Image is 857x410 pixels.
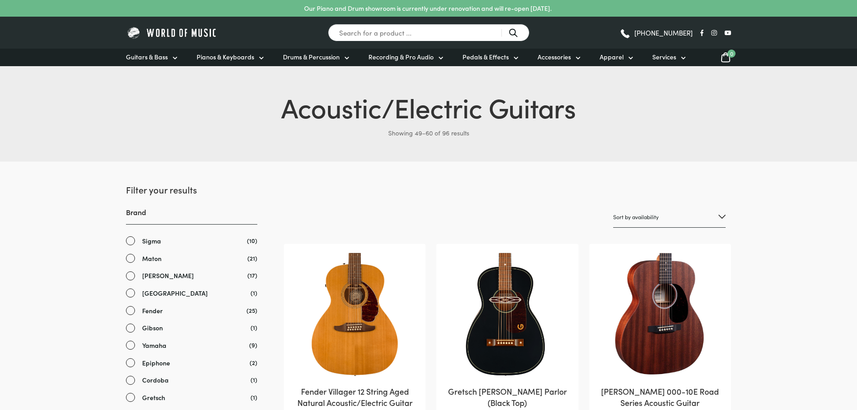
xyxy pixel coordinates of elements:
h2: [PERSON_NAME] 000-10E Road Series Acoustic Guitar [598,386,722,408]
select: Shop order [613,207,726,228]
p: Our Piano and Drum showroom is currently under renovation and will re-open [DATE]. [304,4,552,13]
a: [GEOGRAPHIC_DATA] [126,288,257,298]
span: Accessories [538,52,571,62]
span: (1) [251,288,257,297]
span: (1) [251,323,257,332]
span: 0 [727,50,736,58]
img: World of Music [126,26,218,40]
span: (21) [247,253,257,263]
span: (1) [251,392,257,402]
a: [PHONE_NUMBER] [619,26,693,40]
img: Martin 00010E [598,253,722,377]
span: Yamaha [142,340,166,351]
a: Fender [126,306,257,316]
a: Sigma [126,236,257,246]
span: Maton [142,253,162,264]
h2: Fender Villager 12 String Aged Natural Acoustic/Electric Guitar [293,386,417,408]
span: Epiphone [142,358,170,368]
a: Gibson [126,323,257,333]
h2: Filter your results [126,183,257,196]
span: (9) [249,340,257,350]
h3: Brand [126,207,257,225]
h2: Gretsch [PERSON_NAME] Parlor (Black Top) [445,386,569,408]
iframe: Chat with our support team [727,311,857,410]
a: Cordoba [126,375,257,385]
img: Fender Villager 12 String Aged Natural Acoustic/Electric Guitar Front [293,253,417,377]
span: Sigma [142,236,161,246]
span: Cordoba [142,375,169,385]
span: [GEOGRAPHIC_DATA] [142,288,208,298]
a: [PERSON_NAME] [126,270,257,281]
span: [PHONE_NUMBER] [634,29,693,36]
span: (2) [250,358,257,367]
span: Gretsch [142,392,165,403]
img: Gretsch Jim Dandy Deltoluxe Parlor Black Top Front Front [445,253,569,377]
span: (17) [247,270,257,280]
span: Gibson [142,323,163,333]
a: Maton [126,253,257,264]
a: Epiphone [126,358,257,368]
span: Fender [142,306,163,316]
p: Showing 49–60 of 96 results [126,126,731,140]
a: Yamaha [126,340,257,351]
span: Services [652,52,676,62]
h1: Acoustic/Electric Guitars [126,88,731,126]
span: Pianos & Keyboards [197,52,254,62]
a: Gretsch [126,392,257,403]
span: Drums & Percussion [283,52,340,62]
span: (25) [247,306,257,315]
span: Recording & Pro Audio [368,52,434,62]
span: (1) [251,375,257,384]
input: Search for a product ... [328,24,529,41]
span: Apparel [600,52,624,62]
span: [PERSON_NAME] [142,270,194,281]
span: Pedals & Effects [462,52,509,62]
span: (10) [247,236,257,245]
span: Guitars & Bass [126,52,168,62]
